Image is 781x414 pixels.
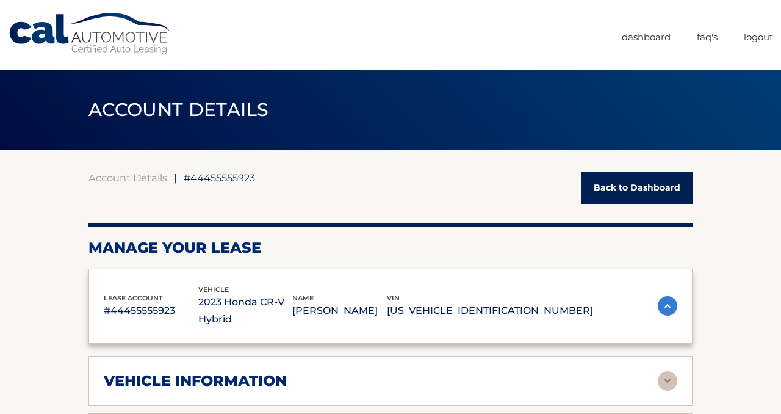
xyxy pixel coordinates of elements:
[292,302,387,319] p: [PERSON_NAME]
[104,294,163,302] span: lease account
[184,172,255,184] span: #44455555923
[198,294,293,328] p: 2023 Honda CR-V Hybrid
[697,27,718,47] a: FAQ's
[581,172,693,204] a: Back to Dashboard
[387,294,400,302] span: vin
[622,27,671,47] a: Dashboard
[104,372,287,390] h2: vehicle information
[292,294,314,302] span: name
[88,172,167,184] a: Account Details
[88,98,269,121] span: ACCOUNT DETAILS
[8,12,173,56] a: Cal Automotive
[104,302,198,319] p: #44455555923
[174,172,177,184] span: |
[658,296,677,316] img: accordion-active.svg
[744,27,773,47] a: Logout
[198,285,229,294] span: vehicle
[658,371,677,391] img: accordion-rest.svg
[88,239,693,257] h2: Manage Your Lease
[387,302,593,319] p: [US_VEHICLE_IDENTIFICATION_NUMBER]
